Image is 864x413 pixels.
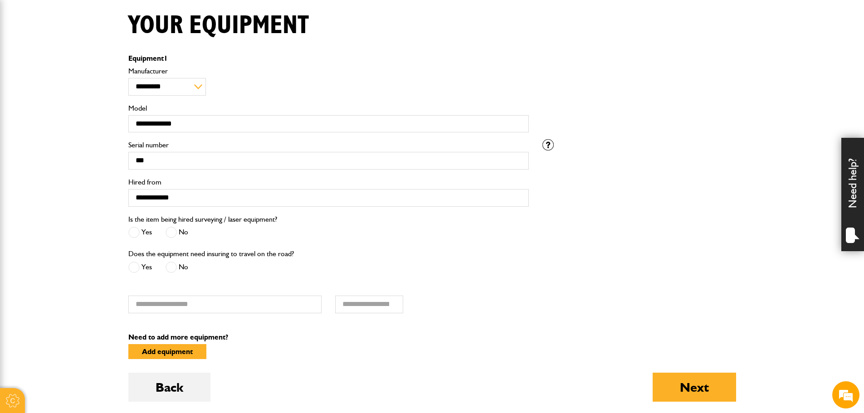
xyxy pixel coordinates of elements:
div: Need help? [841,138,864,251]
em: Start Chat [123,279,165,292]
label: Manufacturer [128,68,529,75]
textarea: Type your message and hit 'Enter' [12,164,166,272]
label: Hired from [128,179,529,186]
input: Enter your last name [12,84,166,104]
label: Is the item being hired surveying / laser equipment? [128,216,277,223]
div: Minimize live chat window [149,5,171,26]
button: Add equipment [128,344,206,359]
p: Equipment [128,55,529,62]
label: Yes [128,262,152,273]
label: Model [128,105,529,112]
button: Next [653,373,736,402]
img: d_20077148190_company_1631870298795_20077148190 [15,50,38,63]
h1: Your equipment [128,10,309,41]
div: Chat with us now [47,51,152,63]
label: Yes [128,227,152,238]
span: 1 [164,54,168,63]
label: No [166,227,188,238]
label: Does the equipment need insuring to travel on the road? [128,250,294,258]
label: No [166,262,188,273]
label: Serial number [128,141,529,149]
input: Enter your phone number [12,137,166,157]
button: Back [128,373,210,402]
p: Need to add more equipment? [128,334,736,341]
input: Enter your email address [12,111,166,131]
